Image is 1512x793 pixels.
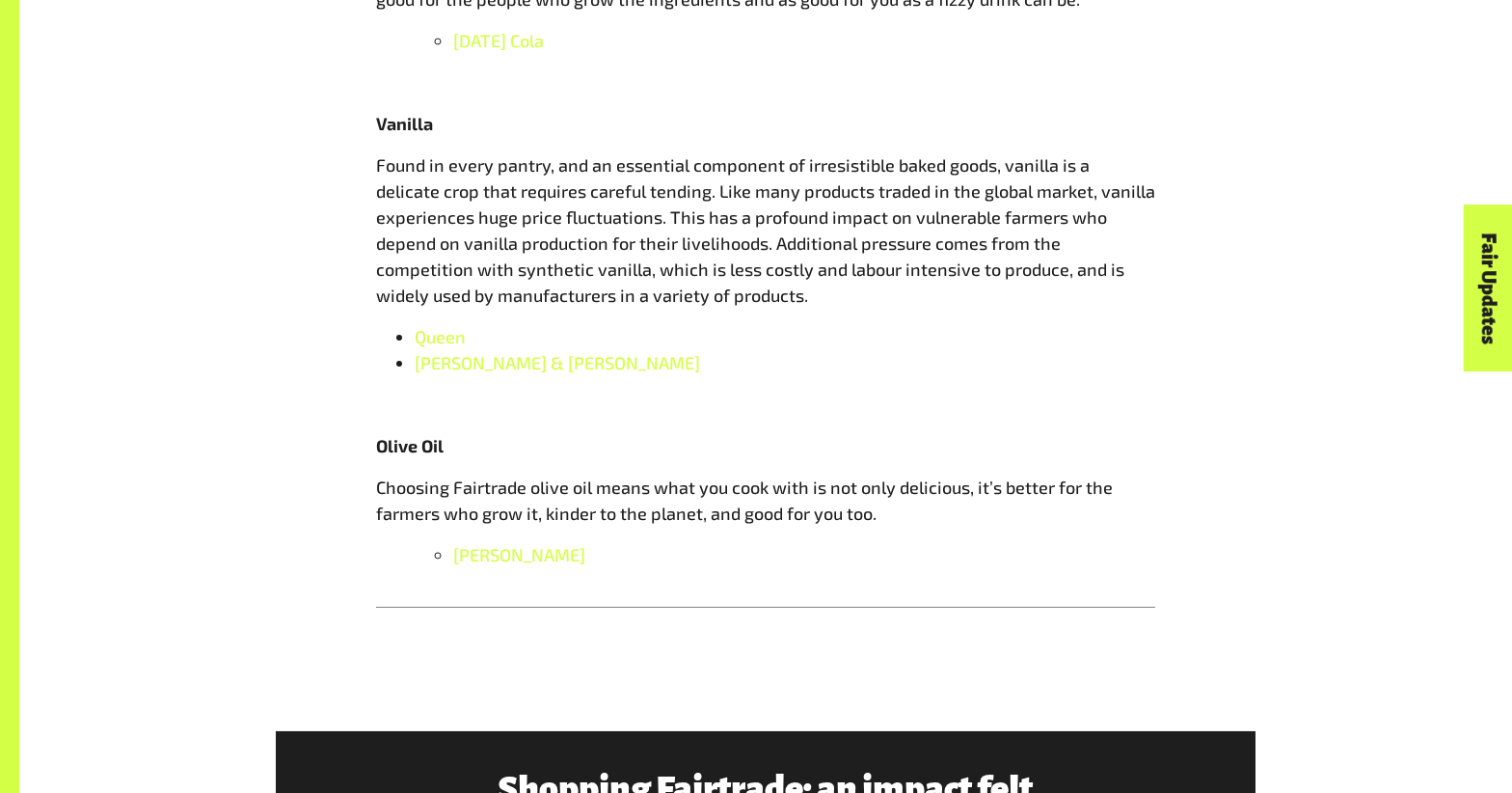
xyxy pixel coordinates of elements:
span: Found in every pantry, and an essential component of irresistible baked goods, vanilla is a delic... [376,154,1155,306]
a: [PERSON_NAME] [453,544,585,565]
a: Queen [415,326,466,347]
b: Vanilla [376,113,433,134]
p: Choosing Fairtrade olive oil means what you cook with is not only delicious, it’s better for the ... [376,475,1155,527]
a: [DATE] Cola [453,30,544,51]
a: [PERSON_NAME] & [PERSON_NAME] [415,352,700,373]
b: Olive Oil [376,435,444,456]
